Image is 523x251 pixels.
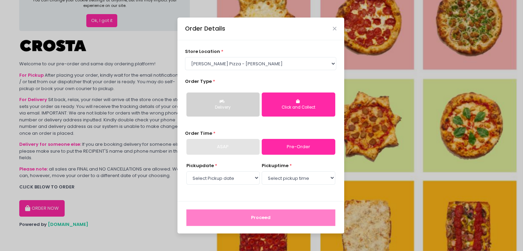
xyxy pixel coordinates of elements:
button: Delivery [186,92,260,117]
button: Close [333,27,336,30]
span: store location [185,48,220,55]
div: Click and Collect [266,105,330,111]
button: Click and Collect [262,92,335,117]
div: Delivery [191,105,255,111]
span: Order Type [185,78,212,85]
span: Pickup date [186,162,214,169]
button: Proceed [186,209,335,226]
div: Order Details [185,24,225,33]
span: Order Time [185,130,212,137]
span: pickup time [262,162,288,169]
a: Pre-Order [262,139,335,155]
